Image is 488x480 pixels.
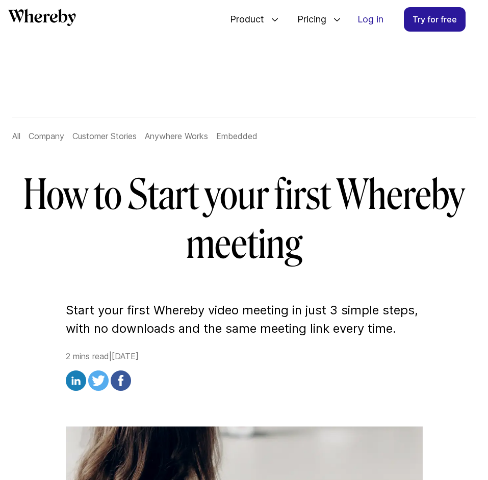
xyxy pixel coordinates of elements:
span: Pricing [287,3,329,36]
h1: How to Start your first Whereby meeting [12,171,476,269]
a: Embedded [216,131,258,141]
img: linkedin [66,370,86,391]
svg: Whereby [8,9,76,26]
a: Customer Stories [72,131,137,141]
img: twitter [88,370,109,391]
img: facebook [111,370,131,391]
a: Company [29,131,64,141]
a: Anywhere Works [145,131,208,141]
div: 2 mins read | [DATE] [66,350,423,394]
a: Whereby [8,9,76,30]
a: All [12,131,20,141]
a: Try for free [404,7,466,32]
p: Start your first Whereby video meeting in just 3 simple steps, with no downloads and the same mee... [66,301,423,338]
a: Log in [349,8,392,31]
span: Product [220,3,267,36]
